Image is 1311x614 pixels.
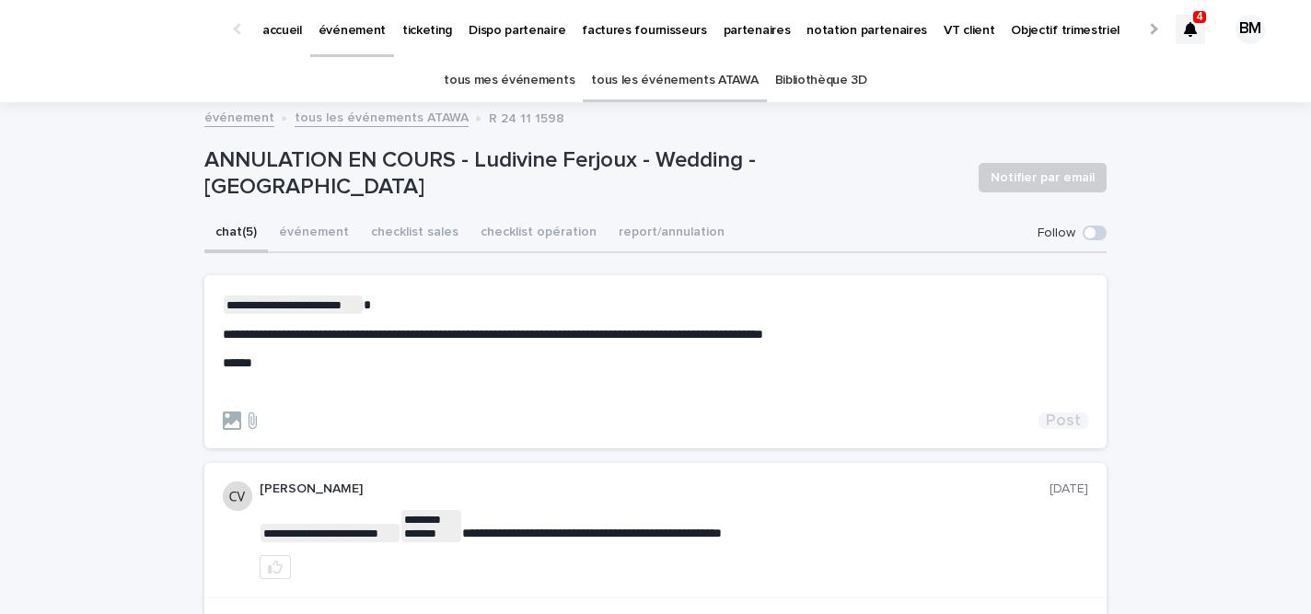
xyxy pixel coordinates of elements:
p: R 24 11 1598 [489,107,564,127]
div: BM [1236,15,1265,44]
button: checklist opération [470,214,608,253]
button: report/annulation [608,214,736,253]
button: événement [268,214,360,253]
p: [PERSON_NAME] [260,481,1050,497]
a: tous les événements ATAWA [591,59,758,102]
div: 4 [1176,15,1205,44]
a: tous mes événements [444,59,574,102]
p: ANNULATION EN COURS - Ludivine Ferjoux - Wedding - [GEOGRAPHIC_DATA] [204,147,964,201]
p: [DATE] [1050,481,1088,497]
a: Bibliothèque 3D [775,59,867,102]
button: chat (5) [204,214,268,253]
p: 4 [1197,10,1203,23]
span: Post [1046,412,1081,429]
button: like this post [260,555,291,579]
span: Notifier par email [991,168,1095,187]
button: checklist sales [360,214,470,253]
img: Ls34BcGeRexTGTNfXpUC [37,11,215,48]
a: événement [204,106,274,127]
button: Post [1038,412,1088,429]
button: Notifier par email [979,163,1107,192]
a: tous les événements ATAWA [295,106,469,127]
p: Follow [1038,226,1075,241]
